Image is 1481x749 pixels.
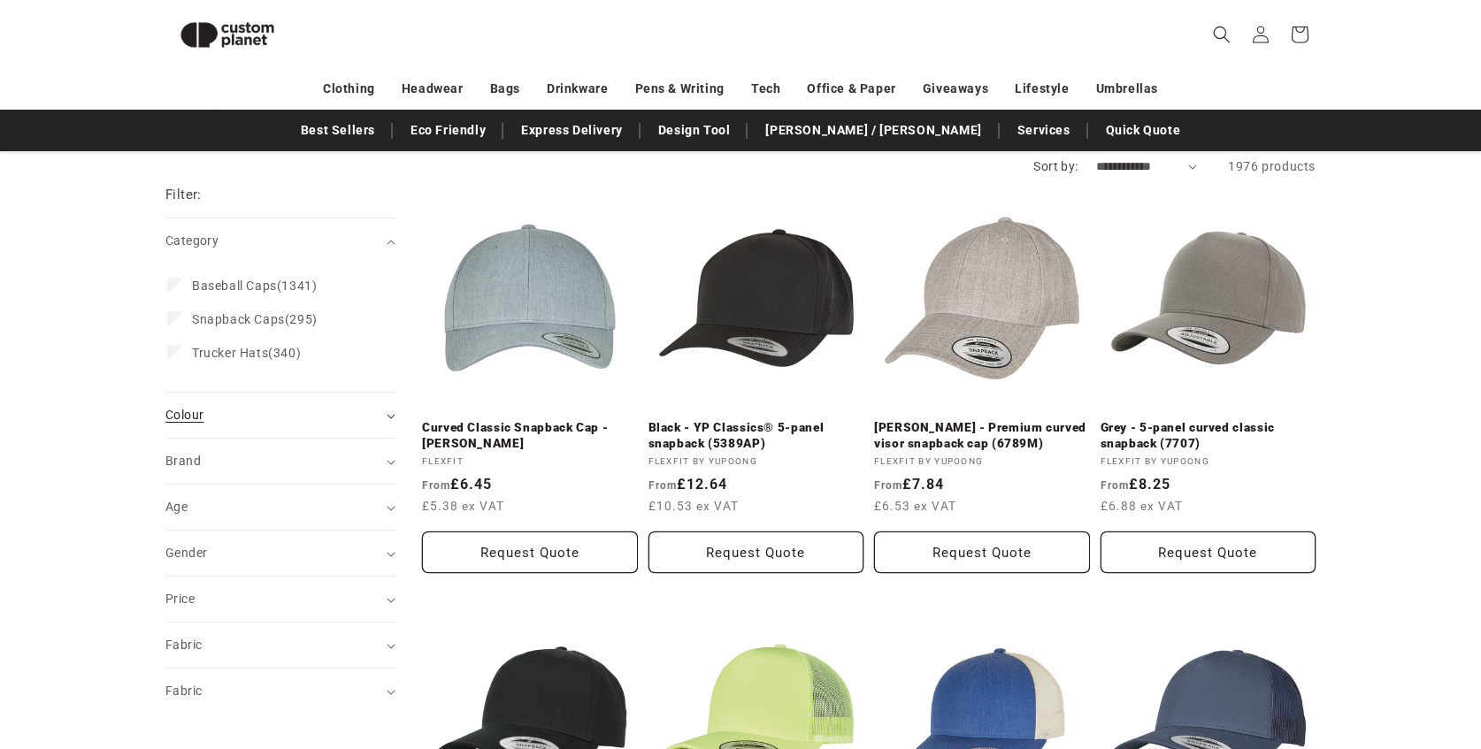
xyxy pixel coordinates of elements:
[192,312,285,326] span: Snapback Caps
[402,115,495,146] a: Eco Friendly
[165,393,395,438] summary: Colour (0 selected)
[422,420,638,451] a: Curved Classic Snapback Cap - [PERSON_NAME]
[512,115,632,146] a: Express Delivery
[192,345,301,361] span: (340)
[165,669,395,714] summary: Fabric (0 selected)
[165,577,395,622] summary: Price
[649,115,740,146] a: Design Tool
[292,115,384,146] a: Best Sellers
[1015,73,1069,104] a: Lifestyle
[165,684,202,698] span: Fabric
[422,531,638,573] button: Request Quote
[756,115,990,146] a: [PERSON_NAME] / [PERSON_NAME]
[323,73,375,104] a: Clothing
[923,73,988,104] a: Giveaways
[165,623,395,668] summary: Fabric (0 selected)
[192,279,277,293] span: Baseball Caps
[192,346,268,360] span: Trucker Hats
[165,7,289,63] img: Custom Planet
[165,233,219,248] span: Category
[165,531,395,576] summary: Gender (0 selected)
[165,185,202,205] h2: Filter:
[1097,115,1190,146] a: Quick Quote
[165,439,395,484] summary: Brand (0 selected)
[490,73,520,104] a: Bags
[165,485,395,530] summary: Age (0 selected)
[1033,159,1078,173] label: Sort by:
[1096,73,1158,104] a: Umbrellas
[1009,115,1079,146] a: Services
[635,73,725,104] a: Pens & Writing
[1228,159,1316,173] span: 1976 products
[751,73,780,104] a: Tech
[165,454,201,468] span: Brand
[648,531,864,573] button: Request Quote
[1101,420,1316,451] a: Grey - 5-panel curved classic snapback (7707)
[165,546,207,560] span: Gender
[1101,531,1316,573] button: Request Quote
[165,592,195,606] span: Price
[1178,558,1481,749] iframe: Chat Widget
[165,408,203,422] span: Colour
[192,278,317,294] span: (1341)
[165,218,395,264] summary: Category (0 selected)
[1202,15,1241,54] summary: Search
[192,311,318,327] span: (295)
[874,531,1090,573] button: Request Quote
[874,420,1090,451] a: [PERSON_NAME] - Premium curved visor snapback cap (6789M)
[402,73,464,104] a: Headwear
[807,73,895,104] a: Office & Paper
[165,638,202,652] span: Fabric
[648,420,864,451] a: Black - YP Classics® 5-panel snapback (5389AP)
[547,73,608,104] a: Drinkware
[165,500,188,514] span: Age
